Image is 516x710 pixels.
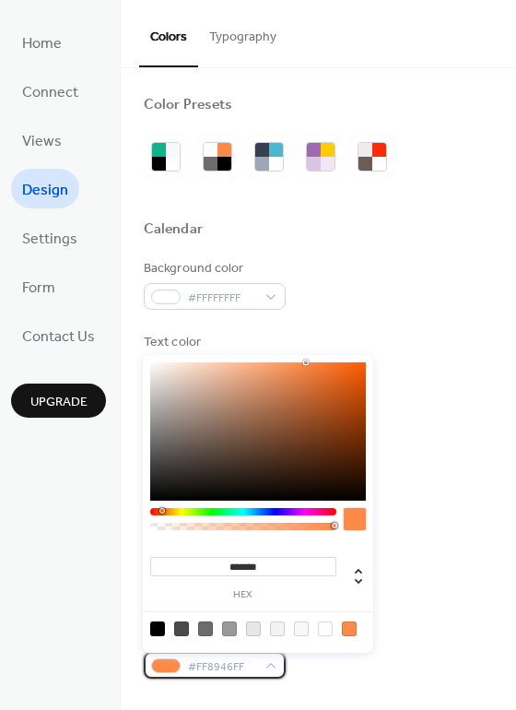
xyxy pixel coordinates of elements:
[11,71,89,111] a: Connect
[22,78,78,107] span: Connect
[144,259,282,278] div: Background color
[318,621,333,636] div: rgb(255, 255, 255)
[198,621,213,636] div: rgb(108, 108, 108)
[342,621,357,636] div: rgb(255, 137, 70)
[30,393,88,412] span: Upgrade
[22,176,68,205] span: Design
[144,220,203,240] div: Calendar
[174,621,189,636] div: rgb(74, 74, 74)
[246,621,261,636] div: rgb(231, 231, 231)
[150,621,165,636] div: rgb(0, 0, 0)
[222,621,237,636] div: rgb(153, 153, 153)
[11,384,106,418] button: Upgrade
[144,96,232,115] div: Color Presets
[11,266,66,306] a: Form
[270,621,285,636] div: rgb(243, 243, 243)
[150,590,336,600] label: hex
[22,30,62,58] span: Home
[11,169,79,208] a: Design
[11,218,88,257] a: Settings
[11,315,106,355] a: Contact Us
[22,225,77,254] span: Settings
[11,120,73,160] a: Views
[22,323,95,351] span: Contact Us
[11,22,73,62] a: Home
[22,274,55,302] span: Form
[22,127,62,156] span: Views
[144,333,282,352] div: Text color
[188,289,256,308] span: #FFFFFFFF
[188,657,256,677] span: #FF8946FF
[294,621,309,636] div: rgb(248, 248, 248)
